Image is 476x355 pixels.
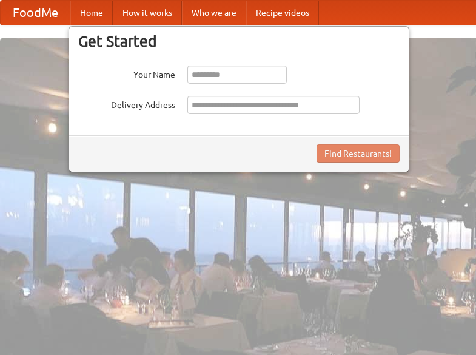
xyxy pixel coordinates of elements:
[317,144,400,163] button: Find Restaurants!
[1,1,70,25] a: FoodMe
[78,66,175,81] label: Your Name
[113,1,182,25] a: How it works
[182,1,246,25] a: Who we are
[78,32,400,50] h3: Get Started
[70,1,113,25] a: Home
[78,96,175,111] label: Delivery Address
[246,1,319,25] a: Recipe videos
